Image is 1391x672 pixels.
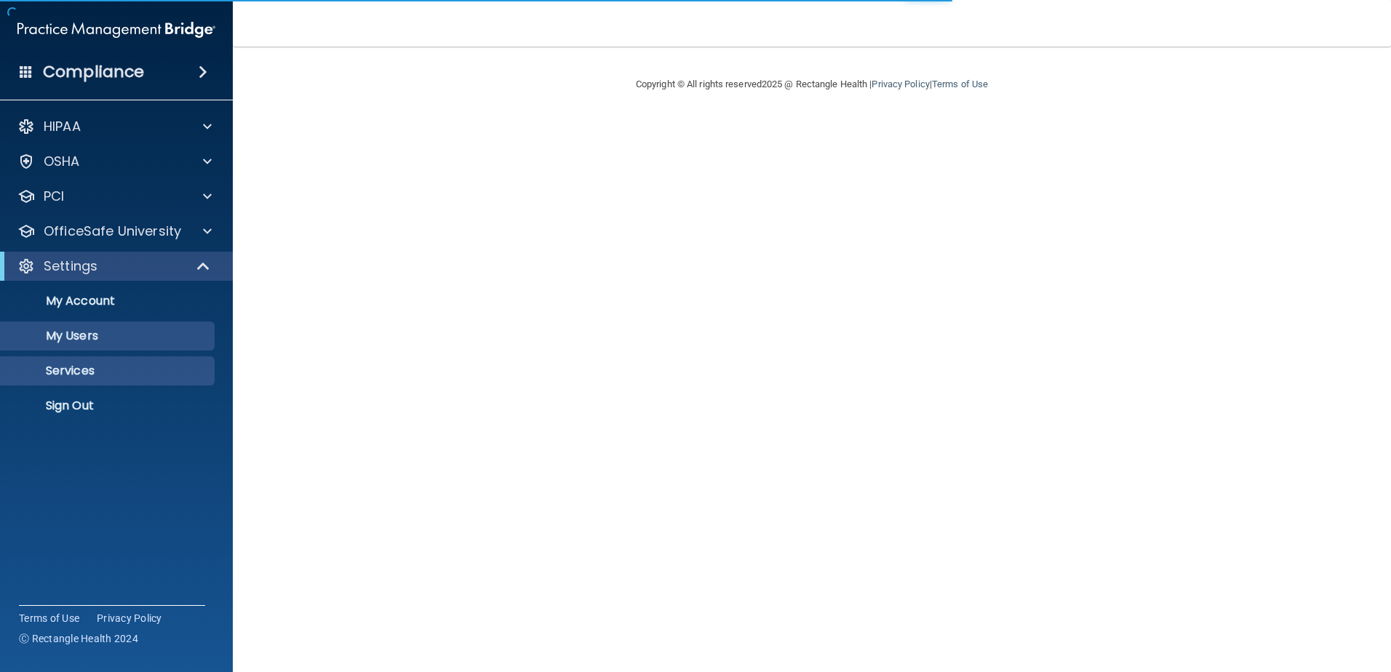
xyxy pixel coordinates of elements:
[17,15,215,44] img: PMB logo
[44,118,81,135] p: HIPAA
[43,62,144,82] h4: Compliance
[44,153,80,170] p: OSHA
[44,223,181,240] p: OfficeSafe University
[17,118,212,135] a: HIPAA
[17,188,212,205] a: PCI
[44,188,64,205] p: PCI
[17,153,212,170] a: OSHA
[9,364,208,378] p: Services
[44,257,97,275] p: Settings
[97,611,162,625] a: Privacy Policy
[17,257,211,275] a: Settings
[9,294,208,308] p: My Account
[546,61,1077,108] div: Copyright © All rights reserved 2025 @ Rectangle Health | |
[19,611,79,625] a: Terms of Use
[9,329,208,343] p: My Users
[17,223,212,240] a: OfficeSafe University
[19,631,138,646] span: Ⓒ Rectangle Health 2024
[9,399,208,413] p: Sign Out
[872,79,929,89] a: Privacy Policy
[932,79,988,89] a: Terms of Use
